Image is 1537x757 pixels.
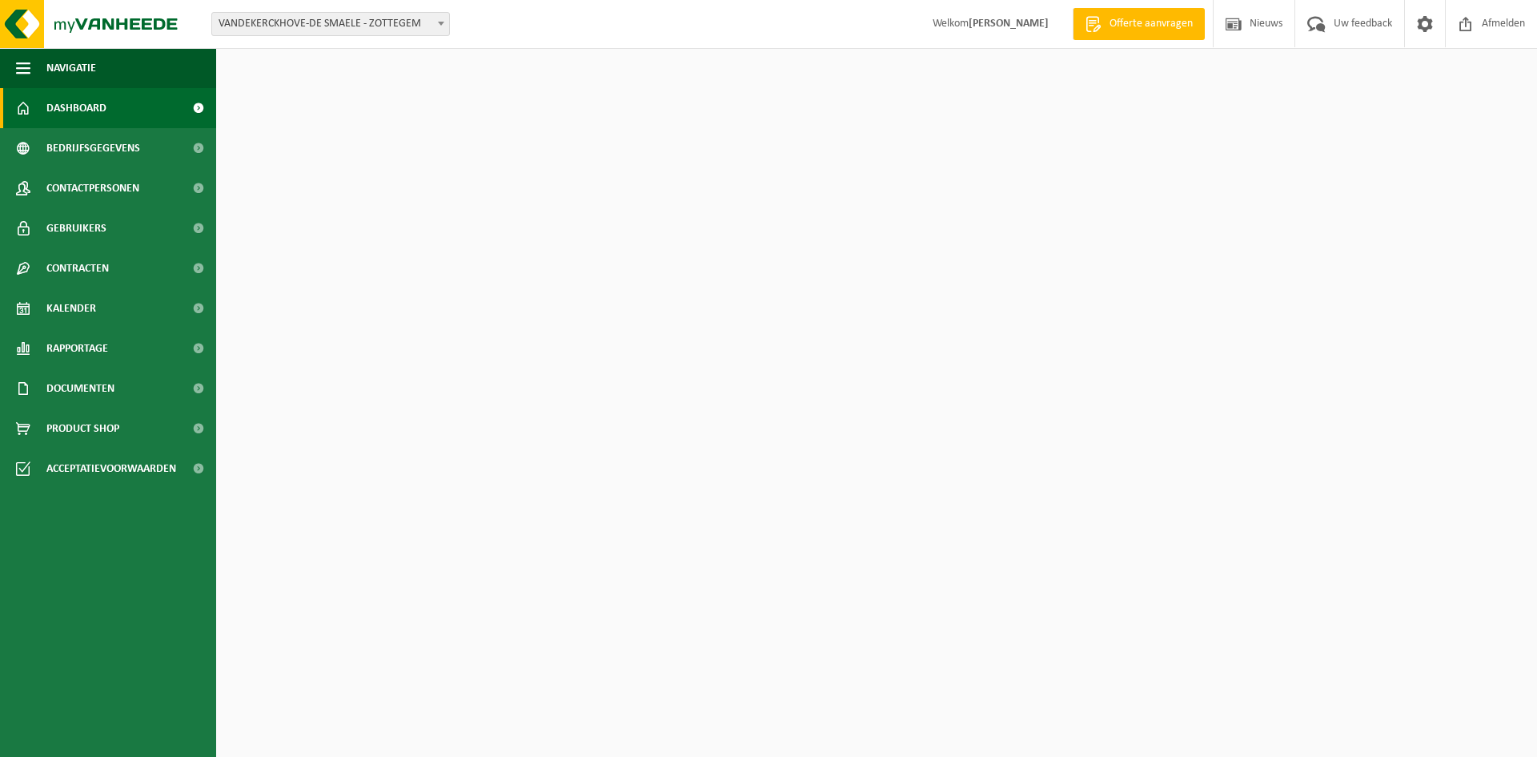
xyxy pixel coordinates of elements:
span: Kalender [46,288,96,328]
span: Dashboard [46,88,106,128]
span: Contactpersonen [46,168,139,208]
a: Offerte aanvragen [1073,8,1205,40]
span: Offerte aanvragen [1106,16,1197,32]
span: Product Shop [46,409,119,449]
span: Documenten [46,368,114,409]
span: Gebruikers [46,208,106,248]
span: Acceptatievoorwaarden [46,449,176,489]
span: Contracten [46,248,109,288]
span: VANDEKERCKHOVE-DE SMAELE - ZOTTEGEM [212,13,449,35]
span: Bedrijfsgegevens [46,128,140,168]
span: VANDEKERCKHOVE-DE SMAELE - ZOTTEGEM [211,12,450,36]
span: Rapportage [46,328,108,368]
span: Navigatie [46,48,96,88]
strong: [PERSON_NAME] [969,18,1049,30]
